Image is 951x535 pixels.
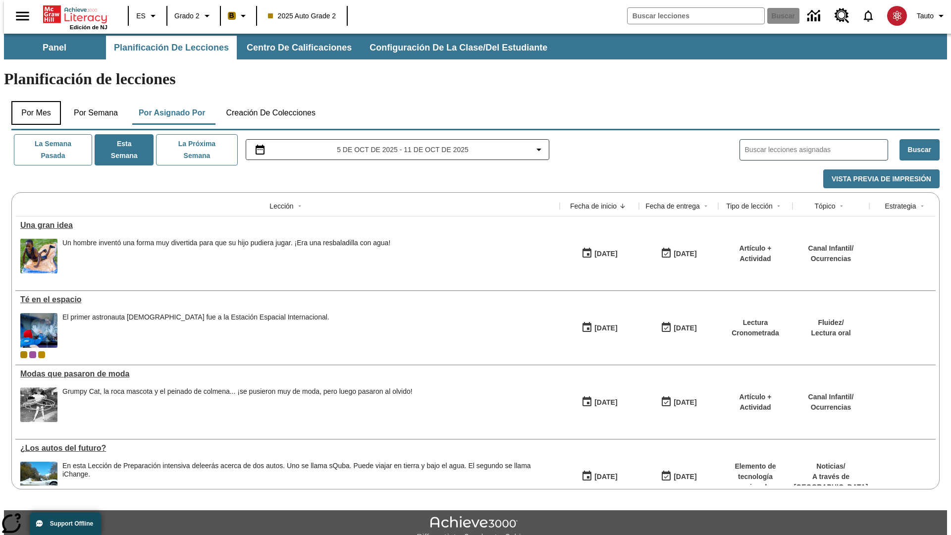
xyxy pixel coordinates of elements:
button: Grado: Grado 2, Elige un grado [170,7,217,25]
p: Ocurrencias [808,402,854,413]
button: La semana pasada [14,134,92,165]
button: Boost El color de la clase es anaranjado claro. Cambiar el color de la clase. [224,7,253,25]
div: Subbarra de navegación [4,34,947,59]
img: foto en blanco y negro de una chica haciendo girar unos hula-hulas en la década de 1950 [20,387,57,422]
testabrev: leerás acerca de dos autos. Uno se llama sQuba. Puede viajar en tierra y bajo el agua. El segundo... [62,462,531,478]
span: Panel [43,42,66,53]
span: Edición de NJ [70,24,107,30]
div: El primer astronauta británico fue a la Estación Espacial Internacional. [62,313,329,348]
div: Té en el espacio [20,295,555,304]
input: Buscar campo [628,8,764,24]
p: Lectura Cronometrada [723,318,788,338]
img: Un automóvil de alta tecnología flotando en el agua. [20,462,57,496]
p: Fluidez / [811,318,850,328]
div: Portada [43,3,107,30]
div: Lección [269,201,293,211]
div: En esta Lección de Preparación intensiva de [62,462,555,479]
a: Portada [43,4,107,24]
div: Subbarra de navegación [4,36,556,59]
a: Notificaciones [855,3,881,29]
div: Modas que pasaron de moda [20,370,555,378]
div: Tópico [814,201,835,211]
span: Grado 2 [174,11,200,21]
div: [DATE] [674,471,696,483]
button: Panel [5,36,104,59]
span: ES [136,11,146,21]
div: Tipo de lección [726,201,773,211]
div: Clase actual [20,351,27,358]
a: Modas que pasaron de moda, Lecciones [20,370,555,378]
a: Centro de recursos, Se abrirá en una pestaña nueva. [829,2,855,29]
button: Seleccione el intervalo de fechas opción del menú [250,144,545,156]
span: Planificación de lecciones [114,42,229,53]
button: La próxima semana [156,134,237,165]
a: Una gran idea, Lecciones [20,221,555,230]
button: Support Offline [30,512,101,535]
div: ¿Los autos del futuro? [20,444,555,453]
div: [DATE] [674,248,696,260]
p: Canal Infantil / [808,392,854,402]
div: [DATE] [674,396,696,409]
div: OL 2025 Auto Grade 3 [29,351,36,358]
img: avatar image [887,6,907,26]
a: Centro de información [801,2,829,30]
div: Fecha de entrega [645,201,700,211]
button: Sort [836,200,847,212]
h1: Planificación de lecciones [4,70,947,88]
div: En esta Lección de Preparación intensiva de leerás acerca de dos autos. Uno se llama sQuba. Puede... [62,462,555,496]
button: 10/08/25: Primer día en que estuvo disponible la lección [578,244,621,263]
p: Canal Infantil / [808,243,854,254]
span: Support Offline [50,520,93,527]
button: Creación de colecciones [218,101,323,125]
button: Centro de calificaciones [239,36,360,59]
span: Tauto [917,11,934,21]
div: [DATE] [594,322,617,334]
div: New 2025 class [38,351,45,358]
button: Planificación de lecciones [106,36,237,59]
input: Buscar lecciones asignadas [745,143,888,157]
button: Buscar [899,139,940,160]
button: 10/12/25: Último día en que podrá accederse la lección [657,319,700,337]
button: 07/01/25: Primer día en que estuvo disponible la lección [578,467,621,486]
button: Por mes [11,101,61,125]
div: Grumpy Cat, la roca mascota y el peinado de colmena... ¡se pusieron muy de moda, pero luego pasar... [62,387,413,396]
div: Un hombre inventó una forma muy divertida para que su hijo pudiera jugar. ¡Era una resbaladilla c... [62,239,390,273]
span: Centro de calificaciones [247,42,352,53]
button: 10/08/25: Último día en que podrá accederse la lección [657,244,700,263]
button: Sort [700,200,712,212]
button: Sort [294,200,306,212]
span: 2025 Auto Grade 2 [268,11,336,21]
div: Un hombre inventó una forma muy divertida para que su hijo pudiera jugar. ¡Era una resbaladilla c... [62,239,390,247]
svg: Collapse Date Range Filter [533,144,545,156]
div: Una gran idea [20,221,555,230]
button: 08/01/26: Último día en que podrá accederse la lección [657,467,700,486]
button: Por asignado por [131,101,213,125]
button: Sort [916,200,928,212]
button: Esta semana [95,134,154,165]
a: Té en el espacio, Lecciones [20,295,555,304]
div: Fecha de inicio [570,201,617,211]
p: Ocurrencias [808,254,854,264]
button: Perfil/Configuración [913,7,951,25]
button: 10/06/25: Primer día en que estuvo disponible la lección [578,319,621,337]
button: Escoja un nuevo avatar [881,3,913,29]
div: [DATE] [674,322,696,334]
div: Estrategia [885,201,916,211]
p: A través de [GEOGRAPHIC_DATA] [794,472,868,492]
button: 07/19/25: Primer día en que estuvo disponible la lección [578,393,621,412]
div: Grumpy Cat, la roca mascota y el peinado de colmena... ¡se pusieron muy de moda, pero luego pasar... [62,387,413,422]
a: ¿Los autos del futuro? , Lecciones [20,444,555,453]
p: Elemento de tecnología mejorada [723,461,788,492]
p: Artículo + Actividad [723,243,788,264]
img: Un astronauta, el primero del Reino Unido que viaja a la Estación Espacial Internacional, saluda ... [20,313,57,348]
button: Sort [773,200,785,212]
button: 06/30/26: Último día en que podrá accederse la lección [657,393,700,412]
div: [DATE] [594,396,617,409]
button: Configuración de la clase/del estudiante [362,36,555,59]
span: 5 de oct de 2025 - 11 de oct de 2025 [337,145,469,155]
